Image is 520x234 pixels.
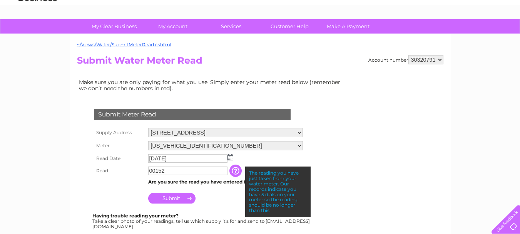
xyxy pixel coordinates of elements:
[146,177,305,187] td: Are you sure the read you have entered is correct?
[227,154,233,160] img: ...
[92,213,311,229] div: Take a clear photo of your readings, tell us which supply it's for and send to [EMAIL_ADDRESS][DO...
[92,126,146,139] th: Supply Address
[385,33,399,39] a: Water
[469,33,488,39] a: Contact
[425,33,448,39] a: Telecoms
[199,19,263,34] a: Services
[495,33,513,39] a: Log out
[18,20,57,44] img: logo.png
[82,19,146,34] a: My Clear Business
[77,42,171,47] a: ~/Views/Water/SubmitMeterRead.cshtml
[404,33,421,39] a: Energy
[453,33,464,39] a: Blog
[92,213,179,219] b: Having trouble reading your meter?
[368,55,443,64] div: Account number
[92,152,146,165] th: Read Date
[77,55,443,70] h2: Submit Water Meter Read
[92,139,146,152] th: Meter
[258,19,321,34] a: Customer Help
[229,165,243,177] input: Information
[375,4,428,13] a: 0333 014 3131
[245,167,311,217] div: The reading you have just taken from your water meter. Our records indicate you have 5 dials on y...
[94,109,291,120] div: Submit Meter Read
[316,19,380,34] a: Make A Payment
[79,4,442,37] div: Clear Business is a trading name of Verastar Limited (registered in [GEOGRAPHIC_DATA] No. 3667643...
[92,165,146,177] th: Read
[77,77,346,93] td: Make sure you are only paying for what you use. Simply enter your meter read below (remember we d...
[141,19,204,34] a: My Account
[148,193,196,204] input: Submit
